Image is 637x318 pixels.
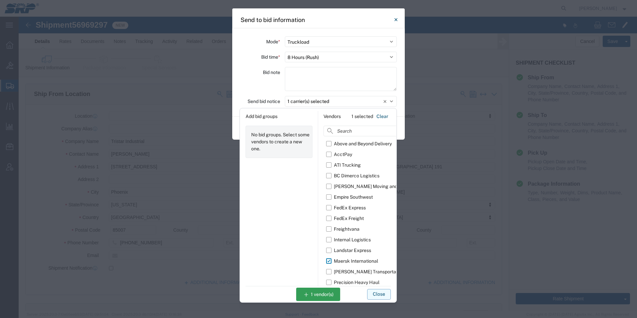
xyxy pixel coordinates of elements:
label: Bid note [263,67,280,78]
div: No bid groups. Select some vendors to create a new one. [246,126,313,158]
label: Mode [266,36,280,47]
label: Send bid notice [248,96,280,107]
button: 1 carrier(s) selected [285,96,397,107]
button: Close [389,13,402,26]
label: Bid time [261,52,280,62]
div: 1 selected [351,113,373,120]
input: Search [323,126,418,136]
button: Clear [374,111,391,122]
div: Add bid groups [246,111,313,122]
div: Vendors [323,113,341,120]
h4: Send to bid information [241,15,305,24]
